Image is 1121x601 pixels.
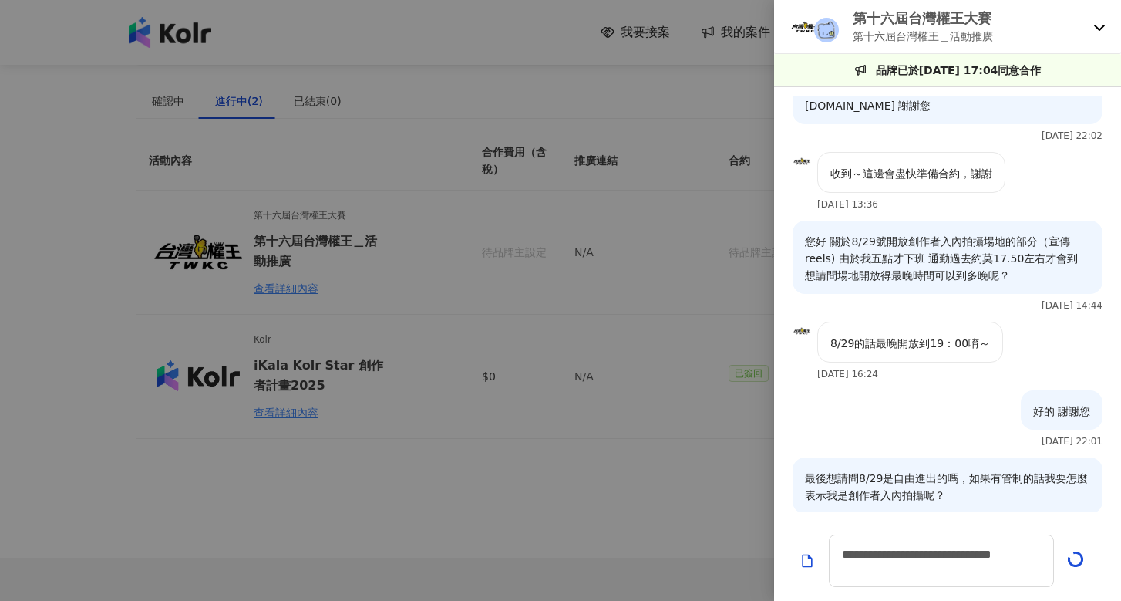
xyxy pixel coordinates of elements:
[830,335,990,352] p: 8/29的話最晚開放到19：00唷～
[830,165,992,182] p: 收到～這邊會盡快準備合約，謝謝
[1068,552,1083,570] button: Send
[1042,436,1102,447] p: [DATE] 22:01
[853,28,993,45] p: 第十六屆台灣權王＿活動推廣
[1042,300,1102,311] p: [DATE] 14:44
[793,152,811,171] img: KOL Avatar
[817,199,878,210] p: [DATE] 13:36
[789,12,820,42] img: KOL Avatar
[805,233,1090,284] p: 您好 關於8/29號開放創作者入內拍攝場地的部分（宣傳reels) 由於我五點才下班 通勤過去約莫17.50左右才會到 想請問場地開放得最晚時間可以到多晚呢？
[793,322,811,340] img: KOL Avatar
[814,18,839,42] img: KOL Avatar
[1033,403,1090,420] p: 好的 謝謝您
[800,548,815,575] button: Add a file
[853,8,993,28] p: 第十六屆台灣權王大賽
[1042,130,1102,141] p: [DATE] 22:02
[805,80,1090,114] p: 好的 那我的gmail是 [EMAIL_ADDRESS][DOMAIN_NAME] 謝謝您
[817,369,878,380] p: [DATE] 16:24
[876,62,1042,79] p: 品牌已於[DATE] 17:04同意合作
[805,470,1090,504] p: 最後想請問8/29是自由進出的嗎，如果有管制的話我要怎麼表示我是創作者入內拍攝呢？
